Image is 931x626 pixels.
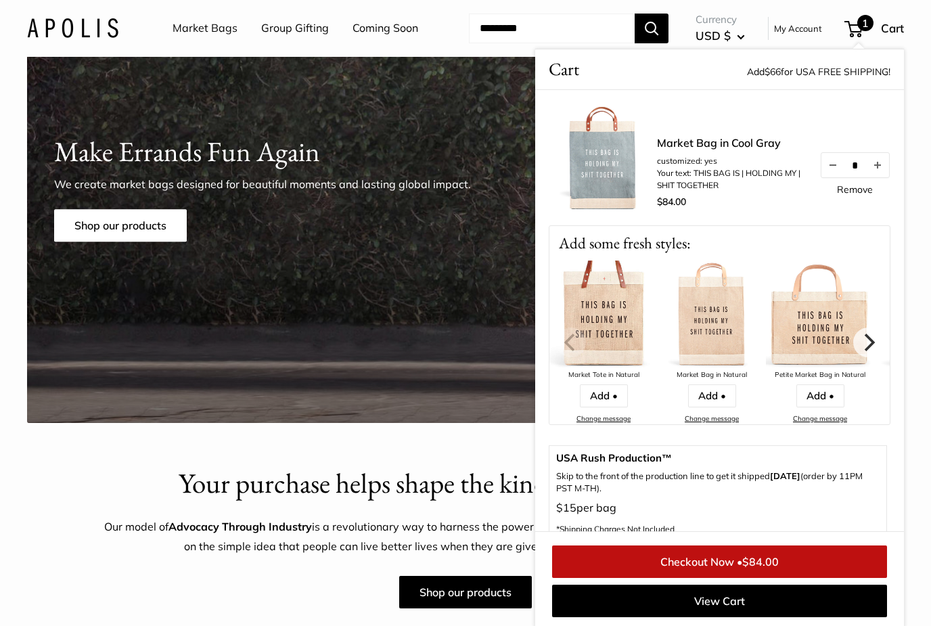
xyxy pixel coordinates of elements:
a: Market Bag in Cool Gray [657,135,806,151]
div: Market Bag in Natural [658,369,766,382]
button: Search [635,14,668,43]
img: Apolis [27,18,118,38]
button: Next [853,328,883,357]
li: customized: yes [657,155,806,167]
a: Market Bags [173,18,237,39]
span: USA Rush Production™ [556,453,880,464]
a: Change message [576,414,631,423]
p: per bag [556,498,880,539]
input: Quantity [844,159,866,171]
a: Shop our products [54,209,187,242]
a: Remove [837,185,873,194]
p: We create market bags designed for beautiful moments and lasting global impact. [54,176,494,192]
a: Change message [793,414,847,423]
input: Search... [469,14,635,43]
span: Cart [549,56,579,83]
a: Group Gifting [261,18,329,39]
a: Add • [688,384,736,407]
a: Add • [796,384,844,407]
a: View Cart [552,585,887,617]
span: $15 [556,501,576,514]
b: [DATE] [770,470,800,481]
span: USD $ [696,28,731,43]
a: Coming Soon [353,18,418,39]
span: *Shipping Charges Not Included [556,524,675,534]
span: 1 [857,15,873,31]
li: Your text: THIS BAG IS | HOLDING MY | SHIT TOGETHER [657,167,806,192]
span: Add for USA FREE SHIPPING! [747,66,890,78]
a: Change message [685,414,739,423]
h1: Make Errands Fun Again [54,132,877,172]
div: Market Tote in Natural [549,369,658,382]
span: Currency [696,10,745,29]
span: $84.00 [657,196,686,208]
a: Add • [580,384,628,407]
p: Skip to the front of the production line to get it shipped (order by 11PM PST M-TH). [556,470,880,495]
span: $66 [765,66,781,78]
a: 1 Cart [846,18,904,39]
p: Our model of is a revolutionary way to harness the power of business to create social change. Thi... [104,517,827,558]
a: Checkout Now •$84.00 [552,545,887,578]
span: $84.00 [742,555,779,568]
button: Decrease quantity by 1 [821,153,844,177]
h2: Your purchase helps shape the kind of world we live in. [104,464,827,504]
button: Increase quantity by 1 [866,153,889,177]
strong: Advocacy Through Industry [168,520,312,533]
p: Add some fresh styles: [549,226,890,261]
a: Shop our products [399,576,532,608]
a: My Account [774,20,822,37]
span: Cart [881,21,904,35]
div: Petite Market Bag in Natural [766,369,874,382]
button: USD $ [696,25,745,47]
